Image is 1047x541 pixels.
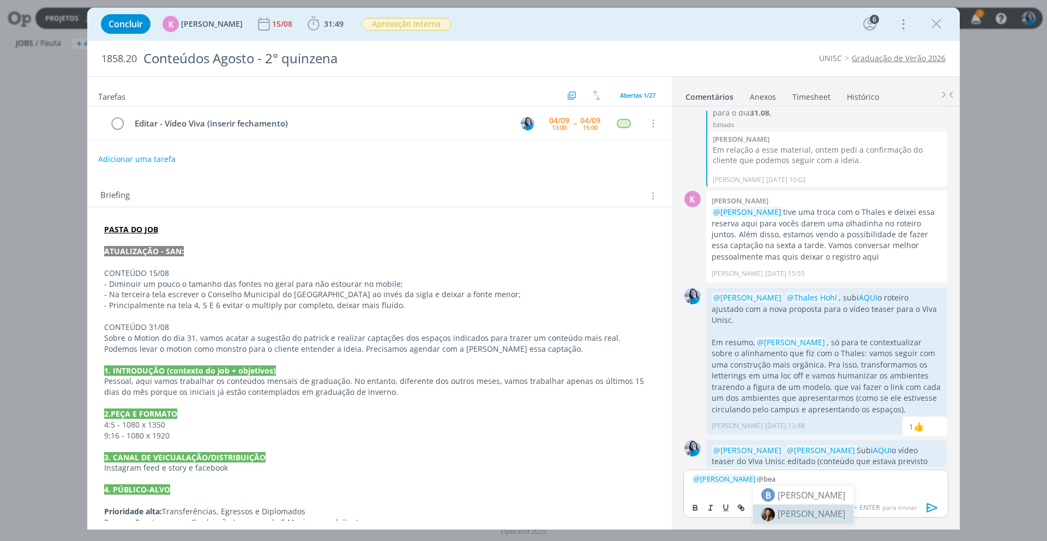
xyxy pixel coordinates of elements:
[130,117,510,130] div: Editar - Vídeo Viva (inserir fechamento)
[87,8,960,530] div: dialog
[757,337,825,347] span: @[PERSON_NAME]
[104,430,172,441] span: 9:16 - 1080 x 1920
[104,376,655,398] p: Pessoal, aqui vamos trabalhar os conteúdos mensais de graduação. No entanto, diferente dos outros...
[104,517,655,528] p: Pessoas Prontas para a Graduação (egressos do E.M e jovens adultos)
[766,175,806,185] span: [DATE] 10:02
[761,488,775,502] span: B
[792,87,831,103] a: Timesheet
[272,20,294,28] div: 15/08
[859,292,877,303] a: AQUI
[139,45,589,72] div: Conteúdos Agosto - 2° quinzena
[713,445,781,455] span: @[PERSON_NAME]
[750,92,776,103] div: Anexos
[583,124,598,130] div: 15:00
[104,365,276,376] strong: 1. INTRODUÇÃO (contexto do job + objetivos)
[101,53,137,65] span: 1858.20
[98,149,176,169] button: Adicionar uma tarefa
[712,269,763,279] p: [PERSON_NAME]
[861,15,878,33] button: 6
[778,508,845,520] span: [PERSON_NAME]
[712,207,942,262] p: tive uma troca com o Thales e deixei essa reserva aqui para vocês darem uma olhadinha no roteiro ...
[685,87,734,103] a: Comentários
[552,124,567,130] div: 13:00
[104,452,266,462] strong: 3. CANAL DE VEICUALAÇÃO/DISTRIBUIÇÃO
[846,87,880,103] a: Histórico
[163,16,243,32] button: K[PERSON_NAME]
[692,474,940,484] p: @bea
[104,289,655,300] p: - Na terceira tela escrever o Conselho Municipal do [GEOGRAPHIC_DATA] ao invés da sigla e deixar ...
[519,115,535,131] button: E
[104,322,655,333] p: CONTEÚDO 31/08
[684,288,701,304] img: E
[684,191,701,207] div: K
[694,474,700,484] span: @
[101,14,151,34] button: Concluir
[104,484,170,495] strong: 4. PÚBLICO-ALVO
[713,292,781,303] span: @[PERSON_NAME]
[104,268,655,279] p: CONTEÚDO 15/08
[787,292,837,303] span: @Thales Hohl
[98,89,125,102] span: Tarefas
[870,15,879,24] div: 6
[163,16,179,32] div: K
[712,421,763,431] p: [PERSON_NAME]
[713,145,942,165] p: Em relação a esse material, ontem pedi a confirmação do cliente que podemos seguir com a ideia.
[765,421,805,431] span: [DATE] 13:48
[713,175,764,185] p: [PERSON_NAME]
[713,121,735,129] span: Editado
[100,189,130,203] span: Briefing
[712,337,942,415] p: Em resumo, , só para te contextualizar sobre o alinhamento que fiz com o Thales: vamos seguir com...
[750,107,769,118] strong: 31.08
[778,489,845,502] span: [PERSON_NAME]
[104,506,162,516] strong: Prioridade alta:
[361,17,452,31] button: Aprovação Interna
[104,419,165,430] span: 4:5 - 1080 x 1350
[362,18,451,31] span: Aprovação Interna
[104,462,655,473] p: Instagram feed e story e facebook
[712,445,942,478] p: Subi o vídeo teaser do Viva Unisc editado (conteúdo que estava previsto para 31/08).
[712,196,768,206] b: [PERSON_NAME]
[713,134,769,144] b: [PERSON_NAME]
[787,445,855,455] span: @[PERSON_NAME]
[104,224,158,235] a: PASTA DO JOB
[109,20,143,28] span: Concluir
[104,279,655,290] p: - Diminuir um pouco o tamanho das fontes no geral para não estourar no mobile;
[305,15,346,33] button: 31:49
[181,20,243,28] span: [PERSON_NAME]
[913,420,924,433] div: Karoline Arend
[713,207,781,217] span: @[PERSON_NAME]
[104,246,184,256] strong: ATUALIZAÇÃO - SAN:
[837,503,917,513] span: para enviar
[852,53,946,63] a: Graduação de Verão 2026
[593,91,600,100] img: arrow-down-up.svg
[521,117,534,130] img: E
[549,117,569,124] div: 04/09
[873,445,892,455] a: AQUI
[684,440,701,456] img: E
[761,508,775,521] img: 1744734164_34293c_sobe_0003__copia.jpg
[837,503,882,513] span: CMD + ENTER
[580,117,600,124] div: 04/09
[620,91,655,99] span: Abertas 1/27
[712,292,942,326] p: , subi o roteiro ajustado com a nova proposta para o vídeo teaser para o Viva Unisc.
[104,300,655,311] p: - Principalmente na tela 4, 5 E 6 evitar o multiply por completo, deixar mais fluído.
[324,19,344,29] span: 31:49
[573,119,576,127] span: --
[765,269,805,279] span: [DATE] 15:55
[104,506,655,517] p: Transferências, Egressos e Diplomados
[104,408,177,419] strong: 2.PEÇA E FORMATO
[909,421,913,432] div: 1
[104,333,655,354] p: Sobre o Motion do dia 31, vamos acatar a sugestão do patrick e realizar captações dos espaços ind...
[819,53,842,63] a: UNISC
[694,474,755,484] span: [PERSON_NAME]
